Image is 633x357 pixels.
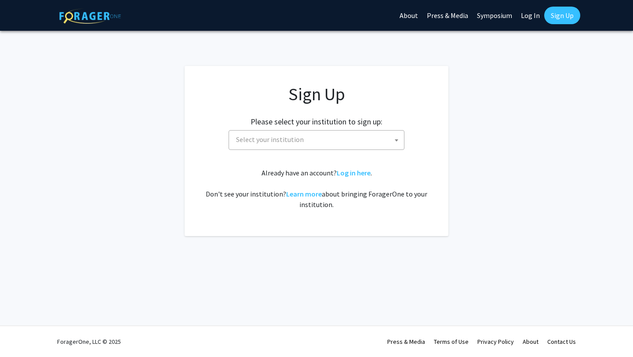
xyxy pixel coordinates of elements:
[229,130,404,150] span: Select your institution
[57,326,121,357] div: ForagerOne, LLC © 2025
[286,189,322,198] a: Learn more about bringing ForagerOne to your institution
[337,168,371,177] a: Log in here
[236,135,304,144] span: Select your institution
[477,338,514,346] a: Privacy Policy
[523,338,538,346] a: About
[544,7,580,24] a: Sign Up
[59,8,121,24] img: ForagerOne Logo
[387,338,425,346] a: Press & Media
[251,117,382,127] h2: Please select your institution to sign up:
[434,338,469,346] a: Terms of Use
[202,84,431,105] h1: Sign Up
[233,131,404,149] span: Select your institution
[202,168,431,210] div: Already have an account? . Don't see your institution? about bringing ForagerOne to your institut...
[547,338,576,346] a: Contact Us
